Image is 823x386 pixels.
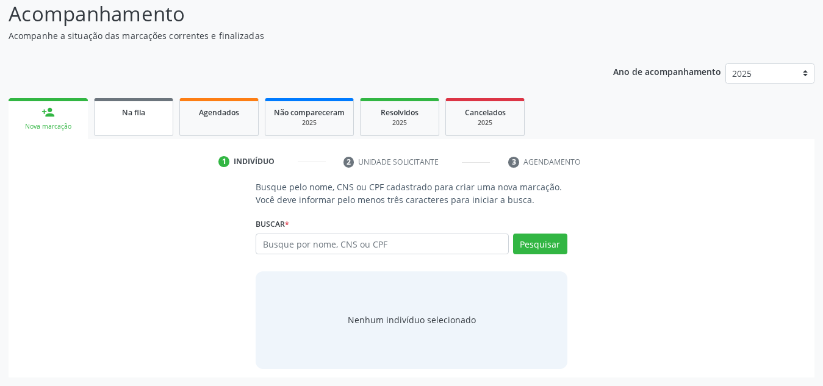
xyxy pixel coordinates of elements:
div: Nenhum indivíduo selecionado [348,313,476,326]
div: person_add [41,105,55,119]
p: Busque pelo nome, CNS ou CPF cadastrado para criar uma nova marcação. Você deve informar pelo men... [256,180,567,206]
span: Cancelados [465,107,506,118]
button: Pesquisar [513,234,567,254]
div: 1 [218,156,229,167]
input: Busque por nome, CNS ou CPF [256,234,509,254]
div: Indivíduo [234,156,275,167]
div: 2025 [274,118,345,127]
div: Nova marcação [17,122,79,131]
div: 2025 [455,118,516,127]
span: Na fila [122,107,145,118]
p: Ano de acompanhamento [613,63,721,79]
span: Resolvidos [381,107,419,118]
label: Buscar [256,215,289,234]
div: 2025 [369,118,430,127]
p: Acompanhe a situação das marcações correntes e finalizadas [9,29,573,42]
span: Não compareceram [274,107,345,118]
span: Agendados [199,107,239,118]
